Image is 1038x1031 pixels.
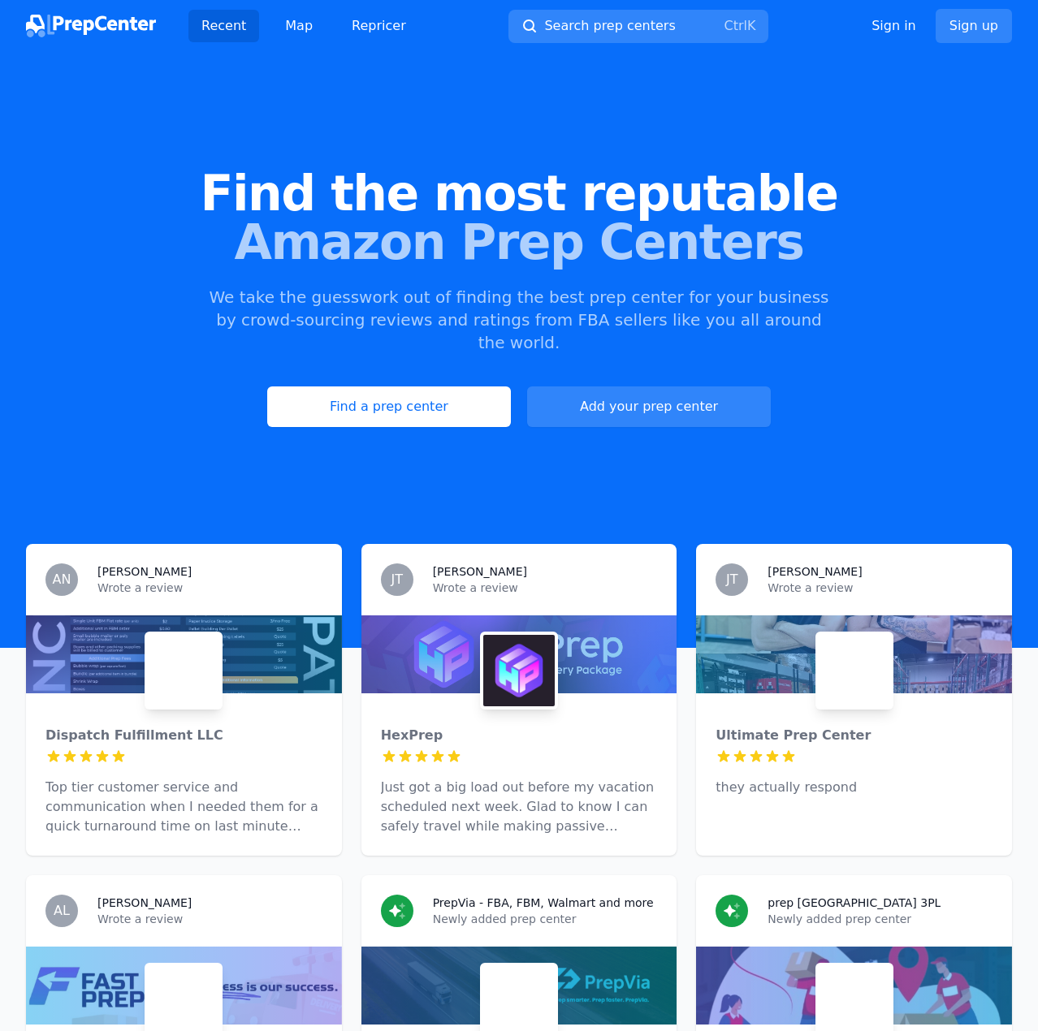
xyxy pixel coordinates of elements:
[433,580,658,596] p: Wrote a review
[936,9,1012,43] a: Sign up
[26,544,342,856] a: AN[PERSON_NAME]Wrote a reviewDispatch Fulfillment LLCDispatch Fulfillment LLCTop tier customer se...
[768,563,862,580] h3: [PERSON_NAME]
[433,911,658,927] p: Newly added prep center
[97,580,322,596] p: Wrote a review
[148,635,219,706] img: Dispatch Fulfillment LLC
[381,778,658,836] p: Just got a big load out before my vacation scheduled next week. Glad to know I can safely travel ...
[768,580,993,596] p: Wrote a review
[339,10,419,42] a: Repricer
[724,18,746,33] kbd: Ctrl
[716,778,993,797] p: they actually respond
[45,778,322,836] p: Top tier customer service and communication when I needed them for a quick turnaround time on las...
[819,635,890,706] img: Ultimate Prep Center
[45,726,322,745] div: Dispatch Fulfillment LLC
[26,169,1012,218] span: Find the most reputable
[26,15,156,37] img: PrepCenter
[726,573,738,586] span: JT
[207,286,831,354] p: We take the guesswork out of finding the best prep center for your business by crowd-sourcing rev...
[391,573,403,586] span: JT
[433,563,527,580] h3: [PERSON_NAME]
[716,726,993,745] div: Ultimate Prep Center
[53,573,71,586] span: AN
[768,911,993,927] p: Newly added prep center
[97,911,322,927] p: Wrote a review
[696,544,1012,856] a: JT[PERSON_NAME]Wrote a reviewUltimate Prep CenterUltimate Prep Centerthey actually respond
[267,386,511,427] a: Find a prep center
[871,16,916,36] a: Sign in
[768,895,941,911] h3: prep [GEOGRAPHIC_DATA] 3PL
[54,904,70,917] span: AL
[747,18,756,33] kbd: K
[26,218,1012,266] span: Amazon Prep Centers
[381,726,658,745] div: HexPrep
[544,16,675,36] span: Search prep centers
[433,895,654,911] h3: PrepVia - FBA, FBM, Walmart and more
[361,544,677,856] a: JT[PERSON_NAME]Wrote a reviewHexPrepHexPrepJust got a big load out before my vacation scheduled n...
[188,10,259,42] a: Recent
[97,563,192,580] h3: [PERSON_NAME]
[483,635,555,706] img: HexPrep
[527,386,771,427] a: Add your prep center
[97,895,192,911] h3: [PERSON_NAME]
[508,10,768,43] button: Search prep centersCtrlK
[272,10,326,42] a: Map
